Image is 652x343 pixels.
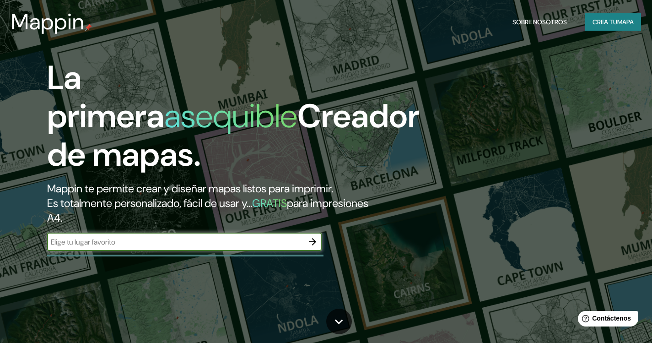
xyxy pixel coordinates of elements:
font: Creador de mapas. [47,95,420,176]
font: asequible [164,95,297,137]
input: Elige tu lugar favorito [47,237,303,247]
font: Mappin [11,7,85,36]
font: mapa [617,18,634,26]
font: GRATIS [252,196,287,210]
font: Crea tu [593,18,617,26]
iframe: Lanzador de widgets de ayuda [571,307,642,333]
font: Mappin te permite crear y diseñar mapas listos para imprimir. [47,181,333,196]
font: Es totalmente personalizado, fácil de usar y... [47,196,252,210]
button: Crea tumapa [585,13,641,31]
font: para impresiones A4. [47,196,368,225]
img: pin de mapeo [85,24,92,31]
font: Sobre nosotros [512,18,567,26]
font: La primera [47,56,164,137]
button: Sobre nosotros [509,13,571,31]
